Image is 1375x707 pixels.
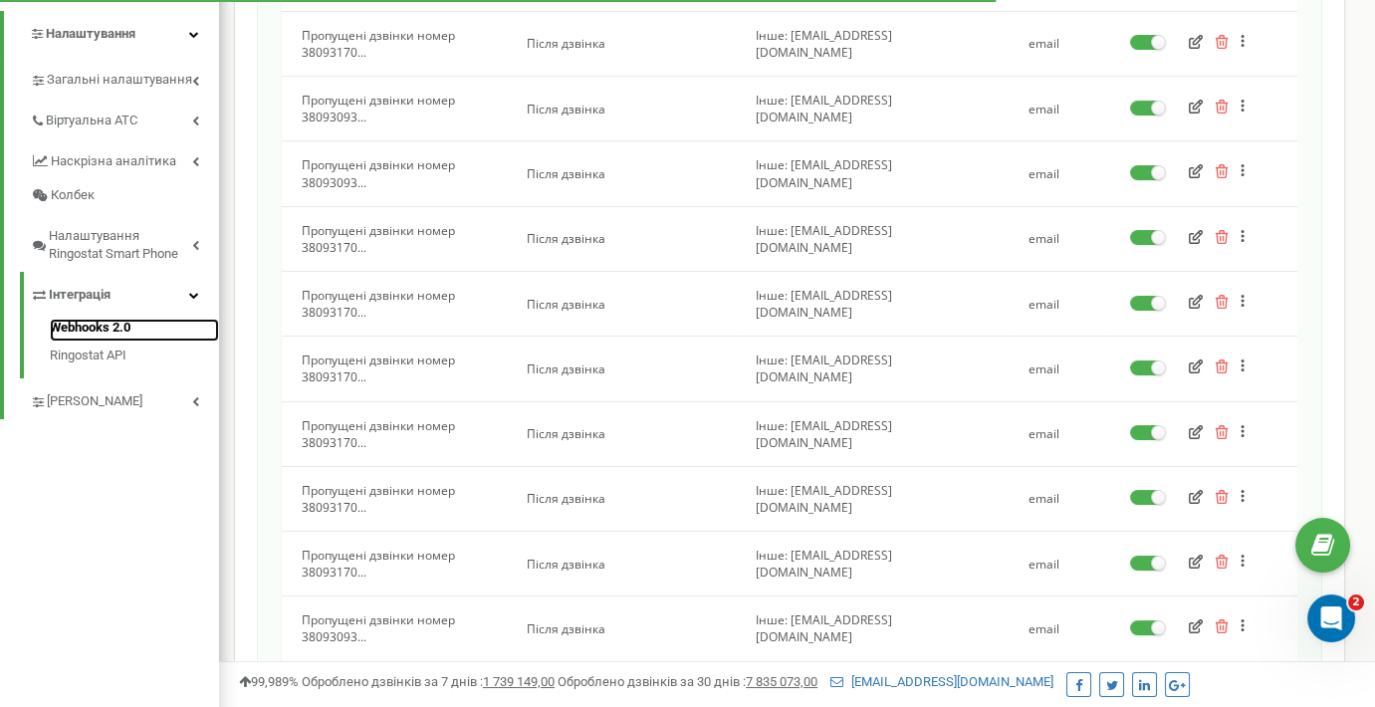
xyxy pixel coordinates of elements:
u: 1 739 149,00 [483,674,555,689]
span: Пропущені дзвінки номер 38093170... [302,287,455,321]
span: Пропущені дзвінки номер 38093093... [302,92,455,125]
span: Віртуальна АТС [46,112,137,130]
td: email [1009,401,1110,466]
a: Загальні налаштування [30,57,219,98]
span: Пропущені дзвінки номер 38093170... [302,417,455,451]
span: Пропущені дзвінки номер 38093170... [302,27,455,61]
td: Інше: [EMAIL_ADDRESS][DOMAIN_NAME] [736,11,1009,76]
td: Після дзвінка [507,466,736,531]
td: Інше: [EMAIL_ADDRESS][DOMAIN_NAME] [736,596,1009,661]
a: [PERSON_NAME] [30,378,219,419]
td: email [1009,271,1110,336]
td: Після дзвінка [507,532,736,596]
span: [PERSON_NAME] [47,392,142,411]
td: email [1009,337,1110,401]
td: Інше: [EMAIL_ADDRESS][DOMAIN_NAME] [736,77,1009,141]
td: Після дзвінка [507,401,736,466]
a: Налаштування Ringostat Smart Phone [30,213,219,272]
td: Інше: [EMAIL_ADDRESS][DOMAIN_NAME] [736,401,1009,466]
a: Інтеграція [30,272,219,313]
td: email [1009,532,1110,596]
a: Налаштування [4,11,219,58]
td: Інше: [EMAIL_ADDRESS][DOMAIN_NAME] [736,206,1009,271]
span: Наскрізна аналітика [51,152,176,171]
td: Після дзвінка [507,596,736,661]
a: Webhooks 2.0 [50,319,219,343]
td: Після дзвінка [507,337,736,401]
span: Оброблено дзвінків за 7 днів : [302,674,555,689]
td: Після дзвінка [507,206,736,271]
span: Пропущені дзвінки номер 38093093... [302,611,455,645]
td: email [1009,11,1110,76]
span: Оброблено дзвінків за 30 днів : [558,674,817,689]
td: Після дзвінка [507,77,736,141]
span: Налаштування [46,26,135,41]
span: Загальні налаштування [47,71,192,90]
td: Після дзвінка [507,141,736,206]
td: Після дзвінка [507,271,736,336]
span: Колбек [51,186,95,205]
td: Інше: [EMAIL_ADDRESS][DOMAIN_NAME] [736,337,1009,401]
a: Ringostat API [50,342,219,365]
a: Наскрізна аналітика [30,138,219,179]
u: 7 835 073,00 [746,674,817,689]
span: Пропущені дзвінки номер 38093170... [302,482,455,516]
a: Віртуальна АТС [30,98,219,138]
span: Пропущені дзвінки номер 38093170... [302,352,455,385]
td: email [1009,596,1110,661]
span: 2 [1348,594,1364,610]
td: email [1009,77,1110,141]
td: Інше: [EMAIL_ADDRESS][DOMAIN_NAME] [736,141,1009,206]
span: Пропущені дзвінки номер 38093170... [302,222,455,256]
iframe: Intercom live chat [1307,594,1355,642]
span: Налаштування Ringostat Smart Phone [49,227,192,264]
td: Інше: [EMAIL_ADDRESS][DOMAIN_NAME] [736,466,1009,531]
td: Інше: [EMAIL_ADDRESS][DOMAIN_NAME] [736,271,1009,336]
span: Пропущені дзвінки номер 38093093... [302,156,455,190]
td: Після дзвінка [507,11,736,76]
span: Інтеграція [49,286,111,305]
td: email [1009,141,1110,206]
td: email [1009,206,1110,271]
span: 99,989% [239,674,299,689]
a: Колбек [30,178,219,213]
td: Інше: [EMAIL_ADDRESS][DOMAIN_NAME] [736,532,1009,596]
td: email [1009,466,1110,531]
a: [EMAIL_ADDRESS][DOMAIN_NAME] [830,674,1053,689]
span: Пропущені дзвінки номер 38093170... [302,547,455,581]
